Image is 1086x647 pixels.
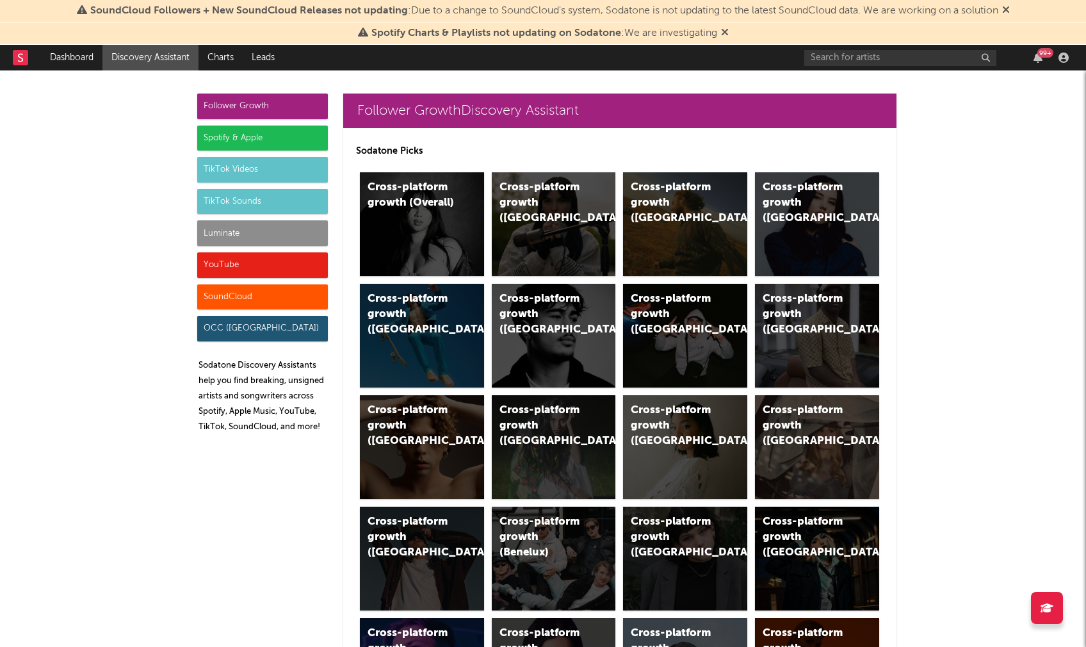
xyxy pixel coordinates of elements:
[343,94,896,128] a: Follower GrowthDiscovery Assistant
[197,189,328,215] div: TikTok Sounds
[755,395,879,499] a: Cross-platform growth ([GEOGRAPHIC_DATA])
[623,284,747,388] a: Cross-platform growth ([GEOGRAPHIC_DATA]/GSA)
[499,514,587,561] div: Cross-platform growth (Benelux)
[763,403,850,449] div: Cross-platform growth ([GEOGRAPHIC_DATA])
[199,358,328,435] p: Sodatone Discovery Assistants help you find breaking, unsigned artists and songwriters across Spo...
[1002,6,1010,16] span: Dismiss
[368,514,455,561] div: Cross-platform growth ([GEOGRAPHIC_DATA])
[197,220,328,246] div: Luminate
[623,395,747,499] a: Cross-platform growth ([GEOGRAPHIC_DATA])
[360,395,484,499] a: Cross-platform growth ([GEOGRAPHIC_DATA])
[763,180,850,226] div: Cross-platform growth ([GEOGRAPHIC_DATA])
[197,316,328,341] div: OCC ([GEOGRAPHIC_DATA])
[755,507,879,610] a: Cross-platform growth ([GEOGRAPHIC_DATA])
[763,514,850,561] div: Cross-platform growth ([GEOGRAPHIC_DATA])
[755,284,879,388] a: Cross-platform growth ([GEOGRAPHIC_DATA])
[499,291,587,338] div: Cross-platform growth ([GEOGRAPHIC_DATA])
[371,28,717,38] span: : We are investigating
[197,252,328,278] div: YouTube
[368,180,455,211] div: Cross-platform growth (Overall)
[371,28,621,38] span: Spotify Charts & Playlists not updating on Sodatone
[360,507,484,610] a: Cross-platform growth ([GEOGRAPHIC_DATA])
[90,6,998,16] span: : Due to a change to SoundCloud's system, Sodatone is not updating to the latest SoundCloud data....
[631,291,718,338] div: Cross-platform growth ([GEOGRAPHIC_DATA]/GSA)
[492,172,616,276] a: Cross-platform growth ([GEOGRAPHIC_DATA])
[804,50,996,66] input: Search for artists
[356,143,884,159] p: Sodatone Picks
[102,45,199,70] a: Discovery Assistant
[368,291,455,338] div: Cross-platform growth ([GEOGRAPHIC_DATA])
[721,28,729,38] span: Dismiss
[631,403,718,449] div: Cross-platform growth ([GEOGRAPHIC_DATA])
[763,291,850,338] div: Cross-platform growth ([GEOGRAPHIC_DATA])
[623,507,747,610] a: Cross-platform growth ([GEOGRAPHIC_DATA])
[631,180,718,226] div: Cross-platform growth ([GEOGRAPHIC_DATA])
[1037,48,1053,58] div: 99 +
[90,6,408,16] span: SoundCloud Followers + New SoundCloud Releases not updating
[499,403,587,449] div: Cross-platform growth ([GEOGRAPHIC_DATA])
[499,180,587,226] div: Cross-platform growth ([GEOGRAPHIC_DATA])
[197,284,328,310] div: SoundCloud
[197,157,328,183] div: TikTok Videos
[492,284,616,388] a: Cross-platform growth ([GEOGRAPHIC_DATA])
[243,45,284,70] a: Leads
[492,507,616,610] a: Cross-platform growth (Benelux)
[197,94,328,119] div: Follower Growth
[199,45,243,70] a: Charts
[623,172,747,276] a: Cross-platform growth ([GEOGRAPHIC_DATA])
[1033,53,1042,63] button: 99+
[197,126,328,151] div: Spotify & Apple
[755,172,879,276] a: Cross-platform growth ([GEOGRAPHIC_DATA])
[360,284,484,388] a: Cross-platform growth ([GEOGRAPHIC_DATA])
[631,514,718,561] div: Cross-platform growth ([GEOGRAPHIC_DATA])
[492,395,616,499] a: Cross-platform growth ([GEOGRAPHIC_DATA])
[41,45,102,70] a: Dashboard
[368,403,455,449] div: Cross-platform growth ([GEOGRAPHIC_DATA])
[360,172,484,276] a: Cross-platform growth (Overall)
